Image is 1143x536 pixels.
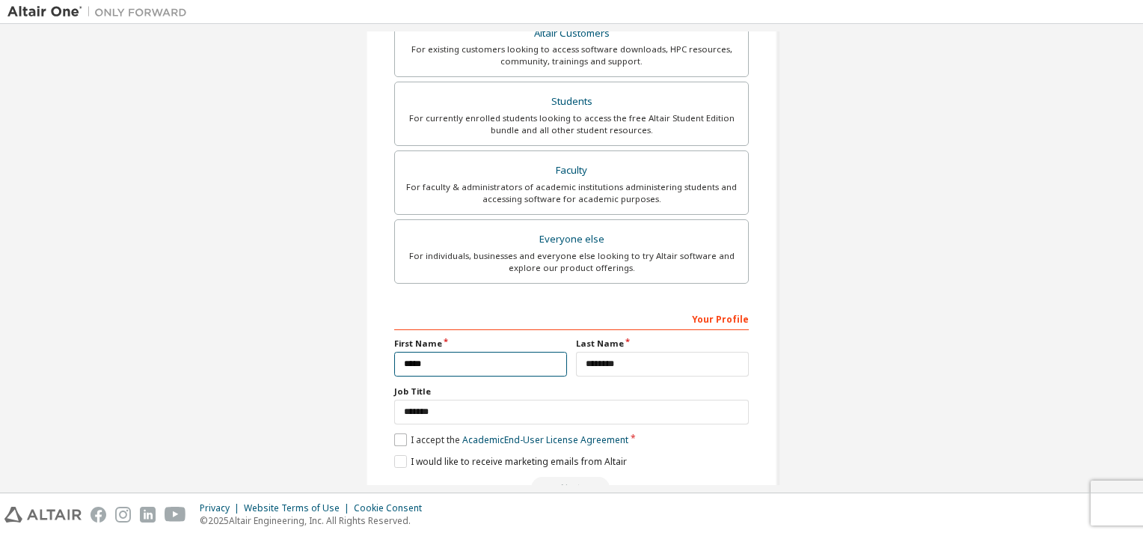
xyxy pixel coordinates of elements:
[165,507,186,523] img: youtube.svg
[404,112,739,136] div: For currently enrolled students looking to access the free Altair Student Edition bundle and all ...
[404,91,739,112] div: Students
[4,507,82,523] img: altair_logo.svg
[244,502,354,514] div: Website Terms of Use
[91,507,106,523] img: facebook.svg
[576,338,749,350] label: Last Name
[140,507,156,523] img: linkedin.svg
[404,250,739,274] div: For individuals, businesses and everyone else looking to try Altair software and explore our prod...
[462,433,628,446] a: Academic End-User License Agreement
[354,502,431,514] div: Cookie Consent
[394,433,628,446] label: I accept the
[394,386,749,398] label: Job Title
[404,160,739,181] div: Faculty
[394,477,749,499] div: Read and acccept EULA to continue
[404,229,739,250] div: Everyone else
[404,23,739,44] div: Altair Customers
[404,181,739,205] div: For faculty & administrators of academic institutions administering students and accessing softwa...
[7,4,194,19] img: Altair One
[394,306,749,330] div: Your Profile
[115,507,131,523] img: instagram.svg
[394,455,627,468] label: I would like to receive marketing emails from Altair
[200,514,431,527] p: © 2025 Altair Engineering, Inc. All Rights Reserved.
[404,43,739,67] div: For existing customers looking to access software downloads, HPC resources, community, trainings ...
[200,502,244,514] div: Privacy
[394,338,567,350] label: First Name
